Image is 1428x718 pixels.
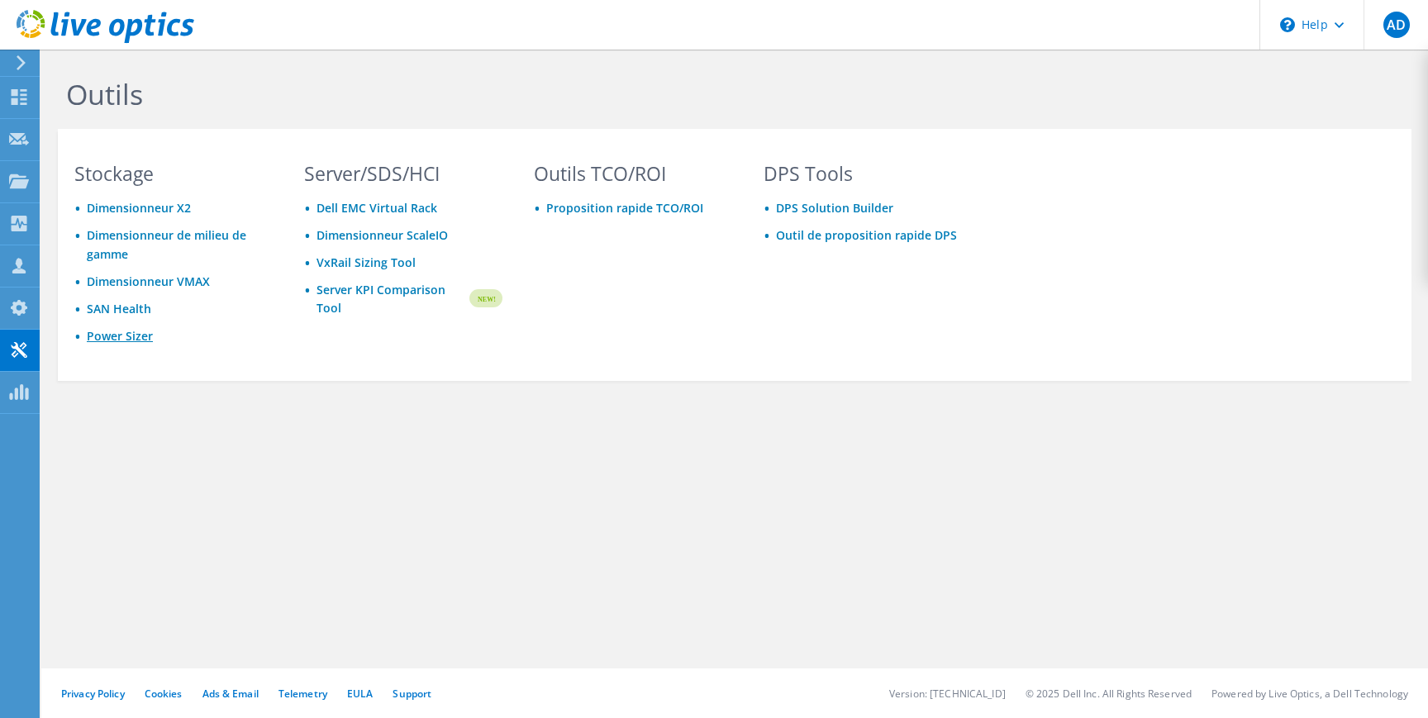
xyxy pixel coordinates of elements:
[317,227,448,243] a: Dimensionneur ScaleIO
[1383,12,1410,38] span: AD
[764,164,962,183] h3: DPS Tools
[347,687,373,701] a: EULA
[87,200,191,216] a: Dimensionneur X2
[1280,17,1295,32] svg: \n
[776,200,893,216] a: DPS Solution Builder
[317,200,437,216] a: Dell EMC Virtual Rack
[1211,687,1408,701] li: Powered by Live Optics, a Dell Technology
[87,273,210,289] a: Dimensionneur VMAX
[278,687,327,701] a: Telemetry
[74,164,273,183] h3: Stockage
[87,227,246,262] a: Dimensionneur de milieu de gamme
[87,328,153,344] a: Power Sizer
[393,687,431,701] a: Support
[145,687,183,701] a: Cookies
[66,77,1182,112] h1: Outils
[467,279,502,318] img: new-badge.svg
[776,227,957,243] a: Outil de proposition rapide DPS
[304,164,502,183] h3: Server/SDS/HCI
[534,164,732,183] h3: Outils TCO/ROI
[1026,687,1192,701] li: © 2025 Dell Inc. All Rights Reserved
[61,687,125,701] a: Privacy Policy
[317,254,416,270] a: VxRail Sizing Tool
[202,687,259,701] a: Ads & Email
[87,301,151,316] a: SAN Health
[889,687,1006,701] li: Version: [TECHNICAL_ID]
[317,281,467,317] a: Server KPI Comparison Tool
[546,200,703,216] a: Proposition rapide TCO/ROI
